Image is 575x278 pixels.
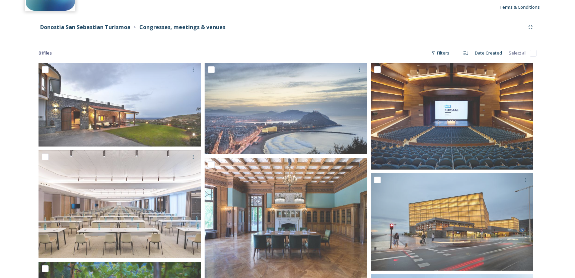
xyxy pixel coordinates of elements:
[205,63,367,154] img: kursaal-exhibition-and-conference-center---palacio-de-congresos_50422176402_o.jpg
[39,150,201,259] img: Barcelo Costa Vasca.jpg
[428,47,453,60] div: Filters
[499,4,540,10] span: Terms & Conditions
[40,23,131,31] strong: Donostia San Sebastian Turismoa
[39,63,201,147] img: txakolindegi-rezabal_50430314673_o.jpg
[509,50,526,56] span: Select all
[472,47,505,60] div: Date Created
[499,3,550,11] a: Terms & Conditions
[371,173,533,271] img: kursaal-exhibition-and-conference-center---palacio-de-congresos_50422006436_o.jpg
[371,63,533,170] img: kursaal-exhibition-and-conference-center---palacio-de-congresos_50422006346_o.jpg
[139,23,225,31] strong: Congresses, meetings & venues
